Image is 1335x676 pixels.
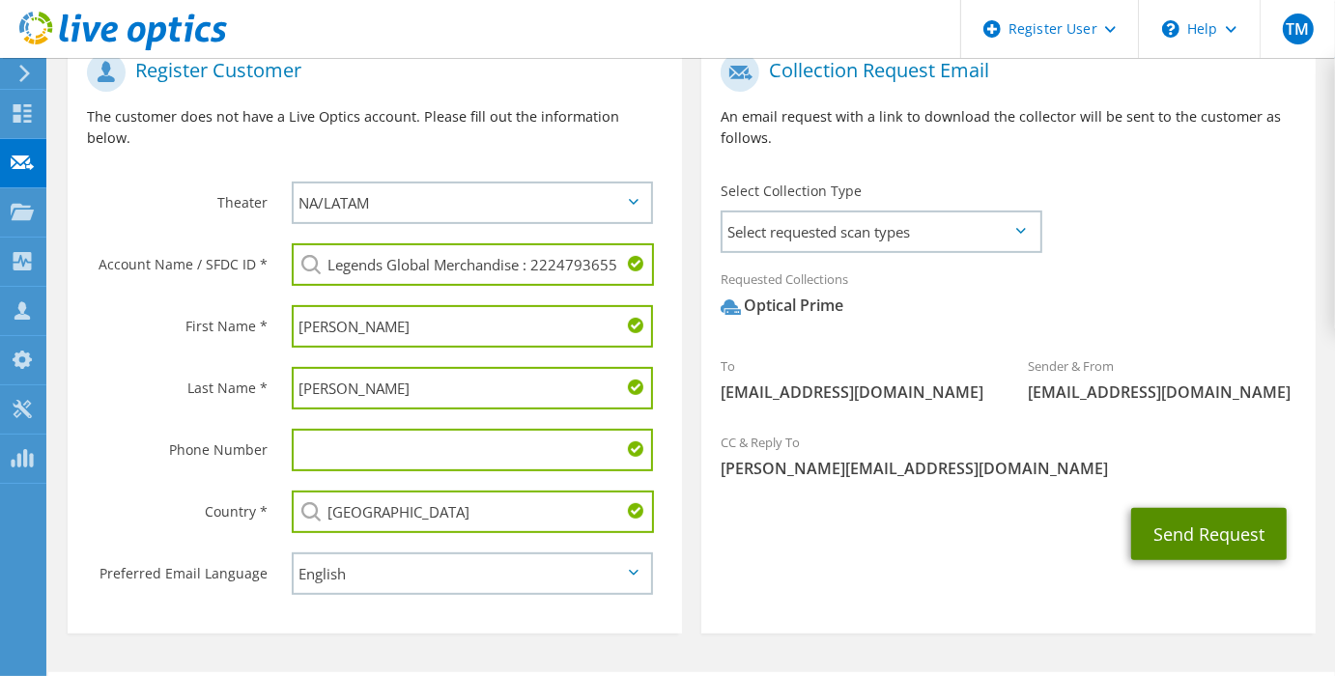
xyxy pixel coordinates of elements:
span: [EMAIL_ADDRESS][DOMAIN_NAME] [721,381,989,403]
label: Phone Number [87,429,268,460]
span: [PERSON_NAME][EMAIL_ADDRESS][DOMAIN_NAME] [721,458,1296,479]
label: Theater [87,182,268,212]
label: Account Name / SFDC ID * [87,243,268,274]
p: The customer does not have a Live Optics account. Please fill out the information below. [87,106,663,149]
div: Sender & From [1008,346,1316,412]
div: Optical Prime [721,295,843,317]
div: Requested Collections [701,259,1316,336]
h1: Collection Request Email [721,53,1287,92]
span: [EMAIL_ADDRESS][DOMAIN_NAME] [1028,381,1296,403]
div: To [701,346,1008,412]
svg: \n [1162,20,1179,38]
div: CC & Reply To [701,422,1316,489]
label: Preferred Email Language [87,552,268,583]
label: Select Collection Type [721,182,862,201]
label: First Name * [87,305,268,336]
label: Country * [87,491,268,521]
h1: Register Customer [87,53,653,92]
label: Last Name * [87,367,268,398]
button: Send Request [1131,508,1287,560]
span: TM [1283,14,1314,44]
span: Select requested scan types [723,212,1039,251]
p: An email request with a link to download the collector will be sent to the customer as follows. [721,106,1296,149]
